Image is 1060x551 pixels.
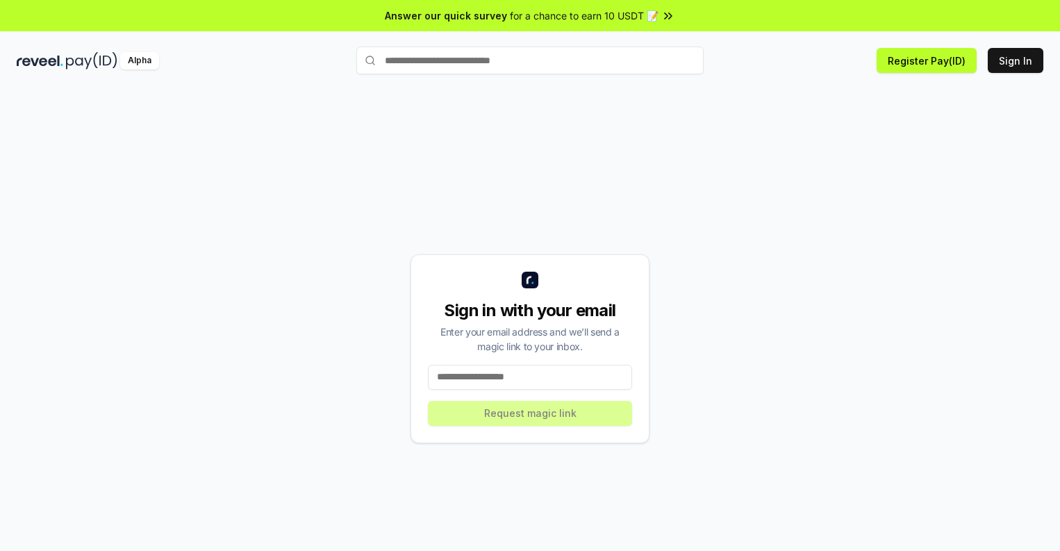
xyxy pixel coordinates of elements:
div: Alpha [120,52,159,69]
img: reveel_dark [17,52,63,69]
div: Enter your email address and we’ll send a magic link to your inbox. [428,324,632,354]
div: Sign in with your email [428,299,632,322]
img: logo_small [522,272,538,288]
span: for a chance to earn 10 USDT 📝 [510,8,659,23]
span: Answer our quick survey [385,8,507,23]
button: Register Pay(ID) [877,48,977,73]
button: Sign In [988,48,1043,73]
img: pay_id [66,52,117,69]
